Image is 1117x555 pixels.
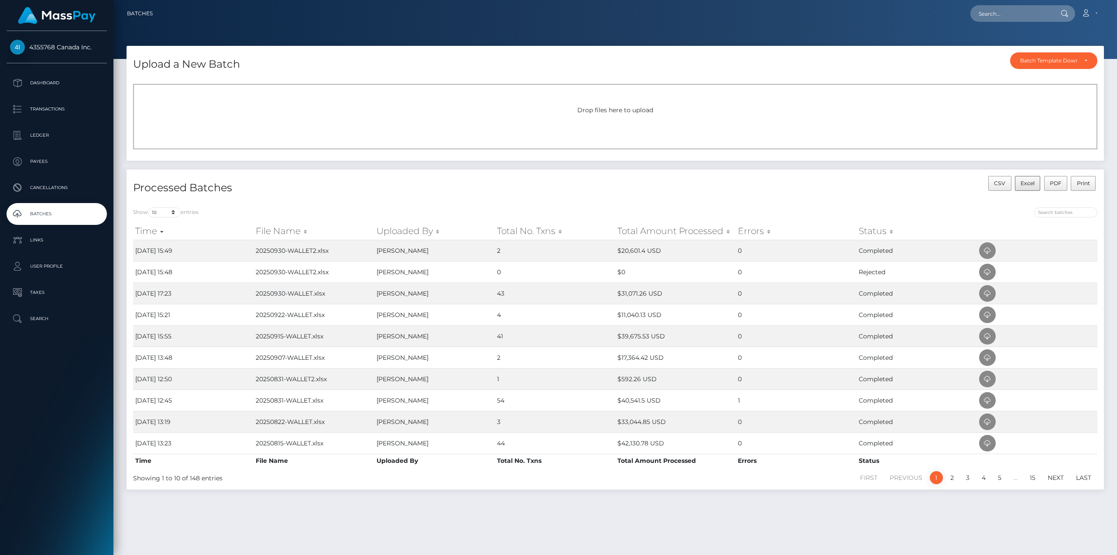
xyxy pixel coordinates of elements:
p: Links [10,234,103,247]
span: Print [1077,180,1090,186]
button: Print [1071,176,1096,191]
a: Search [7,308,107,330]
label: Show entries [133,207,199,217]
td: [DATE] 15:48 [133,261,254,283]
p: Cancellations [10,181,103,194]
td: 0 [736,304,856,325]
input: Search batches [1034,207,1097,217]
td: 20250930-WALLET2.xlsx [254,261,374,283]
td: 0 [736,411,856,432]
input: Search... [970,5,1052,22]
h4: Upload a New Batch [133,57,240,72]
td: 0 [736,368,856,390]
td: [PERSON_NAME] [374,390,495,411]
a: Batches [7,203,107,225]
th: Total Amount Processed [615,454,736,468]
td: $33,044.85 USD [615,411,736,432]
td: [PERSON_NAME] [374,347,495,368]
td: [DATE] 13:19 [133,411,254,432]
th: Errors: activate to sort column ascending [736,222,856,240]
td: 20250815-WALLET.xlsx [254,432,374,454]
td: $17,364.42 USD [615,347,736,368]
div: Showing 1 to 10 of 148 entries [133,470,527,483]
span: Drop files here to upload [577,106,653,114]
a: 4 [977,471,990,484]
td: 20250822-WALLET.xlsx [254,411,374,432]
th: Errors [736,454,856,468]
td: Completed [857,325,977,347]
td: 0 [736,347,856,368]
td: 0 [736,240,856,261]
td: 1 [495,368,615,390]
td: 0 [736,283,856,304]
a: Transactions [7,98,107,120]
td: $39,675.53 USD [615,325,736,347]
th: File Name: activate to sort column ascending [254,222,374,240]
p: User Profile [10,260,103,273]
button: PDF [1044,176,1068,191]
th: Total No. Txns: activate to sort column ascending [495,222,615,240]
td: $42,130.78 USD [615,432,736,454]
td: [DATE] 15:49 [133,240,254,261]
div: Batch Template Download [1020,57,1077,64]
td: [PERSON_NAME] [374,240,495,261]
th: Status: activate to sort column ascending [857,222,977,240]
a: 3 [961,471,974,484]
td: [DATE] 12:50 [133,368,254,390]
a: Next [1043,471,1069,484]
td: 41 [495,325,615,347]
td: $0 [615,261,736,283]
td: 54 [495,390,615,411]
p: Taxes [10,286,103,299]
a: Dashboard [7,72,107,94]
td: $592.26 USD [615,368,736,390]
span: 4355768 Canada Inc. [7,43,107,51]
td: 20250930-WALLET2.xlsx [254,240,374,261]
span: CSV [994,180,1005,186]
td: 4 [495,304,615,325]
td: [DATE] 15:55 [133,325,254,347]
img: 4355768 Canada Inc. [10,40,25,55]
p: Payees [10,155,103,168]
th: Uploaded By: activate to sort column ascending [374,222,495,240]
td: $20,601.4 USD [615,240,736,261]
th: Total No. Txns [495,454,615,468]
td: 20250907-WALLET.xlsx [254,347,374,368]
a: Links [7,229,107,251]
td: [PERSON_NAME] [374,368,495,390]
th: File Name [254,454,374,468]
a: Ledger [7,124,107,146]
td: Completed [857,432,977,454]
td: [DATE] 13:23 [133,432,254,454]
td: Completed [857,347,977,368]
td: [DATE] 17:23 [133,283,254,304]
th: Status [857,454,977,468]
td: [PERSON_NAME] [374,411,495,432]
a: User Profile [7,255,107,277]
td: 20250915-WALLET.xlsx [254,325,374,347]
a: 1 [930,471,943,484]
a: Taxes [7,282,107,303]
a: Batches [127,4,153,23]
a: Cancellations [7,177,107,199]
td: 0 [736,432,856,454]
td: 20250930-WALLET.xlsx [254,283,374,304]
td: 20250922-WALLET.xlsx [254,304,374,325]
span: PDF [1050,180,1062,186]
td: Completed [857,283,977,304]
td: 0 [736,261,856,283]
td: [DATE] 12:45 [133,390,254,411]
td: Completed [857,411,977,432]
td: $11,040.13 USD [615,304,736,325]
td: [PERSON_NAME] [374,261,495,283]
td: 2 [495,347,615,368]
td: 44 [495,432,615,454]
td: Completed [857,304,977,325]
td: 3 [495,411,615,432]
span: Excel [1021,180,1035,186]
td: $40,541.5 USD [615,390,736,411]
a: 15 [1025,471,1040,484]
td: 0 [495,261,615,283]
td: 1 [736,390,856,411]
select: Showentries [148,207,181,217]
